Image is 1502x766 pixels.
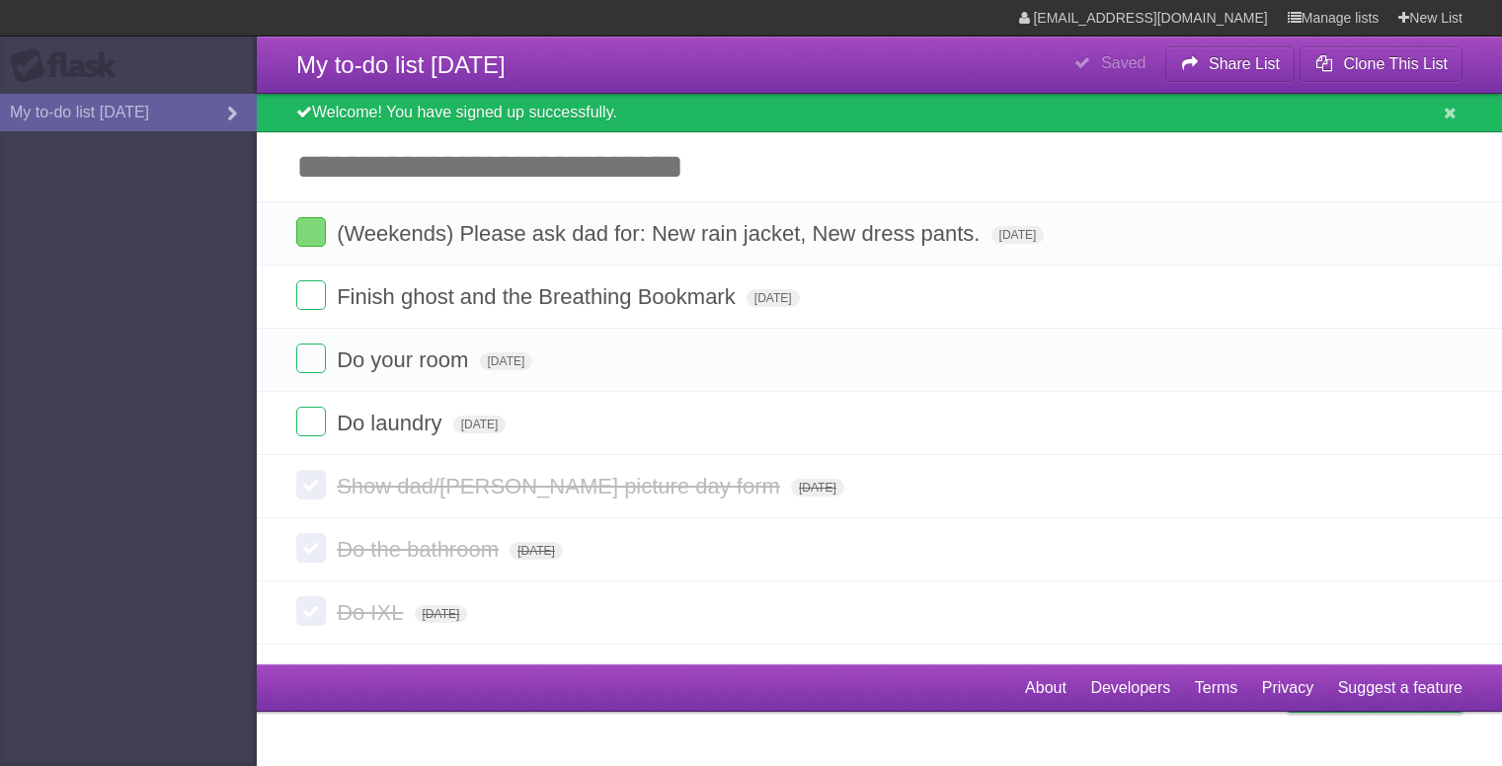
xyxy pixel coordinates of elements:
[337,537,504,562] span: Do the bathroom
[337,347,473,372] span: Do your room
[296,596,326,626] label: Done
[1209,55,1280,72] b: Share List
[296,470,326,499] label: Done
[747,289,800,307] span: [DATE]
[296,533,326,563] label: Done
[296,51,506,78] span: My to-do list [DATE]
[296,217,326,247] label: Done
[1165,46,1296,82] button: Share List
[453,416,507,433] span: [DATE]
[1343,55,1448,72] b: Clone This List
[991,226,1045,244] span: [DATE]
[1300,46,1462,82] button: Clone This List
[415,605,468,623] span: [DATE]
[337,600,408,625] span: Do IXL
[510,542,563,560] span: [DATE]
[791,479,844,497] span: [DATE]
[296,344,326,373] label: Done
[296,407,326,436] label: Done
[337,221,985,246] span: (Weekends) Please ask dad for: New rain jacket, New dress pants.
[296,280,326,310] label: Done
[337,284,741,309] span: Finish ghost and the Breathing Bookmark
[337,411,446,435] span: Do laundry
[480,352,533,370] span: [DATE]
[337,474,785,498] span: Show dad/[PERSON_NAME] picture day form
[10,48,128,84] div: Flask
[1101,54,1146,71] b: Saved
